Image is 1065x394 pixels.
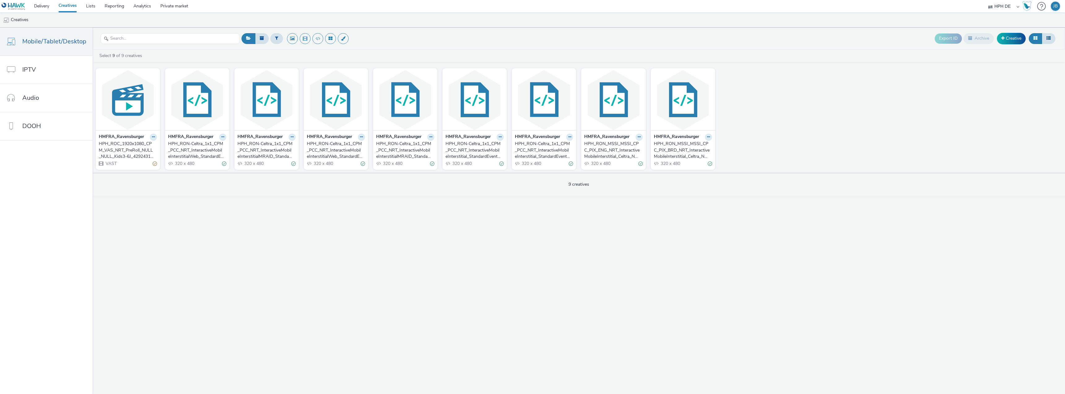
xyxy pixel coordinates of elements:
[660,161,680,166] span: 320 x 480
[244,161,264,166] span: 320 x 480
[652,70,714,130] img: HPH_RON_MSSI_MSSI_CPC_PIX_BRD_NRT_InteractiveMobileInterstitial_Celtra_NULL_378636688_Web visual
[99,134,144,141] strong: HMFRA_Ravensburger
[97,70,159,130] img: HPH_ROC_1920x1080_CPM_VAS_NRT_PreRoll_NULL_NULL_Kids3-6J_429243195 visual
[654,134,699,141] strong: HMFRA_Ravensburger
[237,141,293,160] div: HPH_RON-Celtra_1x1_CPM_PCC_NRT_InteractiveMobileInterstitialMRAID_StandardEvents_NULL_Converged_T...
[22,37,86,46] span: Mobile/Tablet/Desktop
[584,141,640,160] div: HPH_RON_MSSI_MSSI_CPC_PIX_ENG_NRT_InteractiveMobileInterstitial_Celtra_NULL_Parents
[237,134,283,141] strong: HMFRA_Ravensburger
[521,161,541,166] span: 320 x 480
[1022,1,1032,11] img: Hawk Academy
[499,160,504,167] div: Valid
[22,122,41,131] span: DOOH
[307,141,363,160] div: HPH_RON-Celtra_1x1_CPM_PCC_NRT_InteractiveMobileInterstitialWeb_StandardEvents_NULL_Eltern_TipToi...
[153,160,157,167] div: Partially valid
[105,161,117,166] span: VAST
[569,160,573,167] div: Valid
[584,141,642,160] a: HPH_RON_MSSI_MSSI_CPC_PIX_ENG_NRT_InteractiveMobileInterstitial_Celtra_NULL_Parents
[935,33,962,43] button: Export ID
[638,160,643,167] div: Valid
[99,141,154,160] div: HPH_ROC_1920x1080_CPM_VAS_NRT_PreRoll_NULL_NULL_Kids3-6J_429243195
[174,161,194,166] span: 320 x 480
[1029,33,1042,44] button: Grid
[313,161,333,166] span: 320 x 480
[376,141,434,160] a: HPH_RON-Celtra_1x1_CPM_PCC_NRT_InteractiveMobileInterstitialMRAID_StandardEvents_NULL_Eltern_TipT...
[446,141,501,160] div: HPH_RON-Celtra_1x1_CPM_PCC_NRT_InteractiveMobileInterstitial_StandardEvent_NULL_Eltern_TipToiJava...
[515,141,573,160] a: HPH_RON-Celtra_1x1_CPM_PCC_NRT_InteractiveMobileInterstitial_StandardEvent_NULL_Eltern_TipToiMRai...
[1053,2,1058,11] div: JB
[307,141,365,160] a: HPH_RON-Celtra_1x1_CPM_PCC_NRT_InteractiveMobileInterstitialWeb_StandardEvents_NULL_Eltern_TipToi...
[376,141,432,160] div: HPH_RON-Celtra_1x1_CPM_PCC_NRT_InteractiveMobileInterstitialMRAID_StandardEvents_NULL_Eltern_TipT...
[307,134,352,141] strong: HMFRA_Ravensburger
[452,161,472,166] span: 320 x 480
[654,141,710,160] div: HPH_RON_MSSI_MSSI_CPC_PIX_BRD_NRT_InteractiveMobileInterstitial_Celtra_NULL_378636688_Web
[1022,1,1034,11] a: Hawk Academy
[222,160,226,167] div: Valid
[583,70,644,130] img: HPH_RON_MSSI_MSSI_CPC_PIX_ENG_NRT_InteractiveMobileInterstitial_Celtra_NULL_Parents visual
[444,70,505,130] img: HPH_RON-Celtra_1x1_CPM_PCC_NRT_InteractiveMobileInterstitial_StandardEvent_NULL_Eltern_TipToiJava...
[305,70,367,130] img: HPH_RON-Celtra_1x1_CPM_PCC_NRT_InteractiveMobileInterstitialWeb_StandardEvents_NULL_Eltern_TipToi...
[963,33,994,44] button: Archive
[2,2,25,10] img: undefined Logo
[168,141,224,160] div: HPH_RON-Celtra_1x1_CPM_PCC_NRT_InteractiveMobileInterstitialWeb_StandardEvents_NULL_Converged_Tip...
[513,70,575,130] img: HPH_RON-Celtra_1x1_CPM_PCC_NRT_InteractiveMobileInterstitial_StandardEvent_NULL_Eltern_TipToiMRai...
[382,161,402,166] span: 320 x 480
[22,93,39,102] span: Audio
[515,141,571,160] div: HPH_RON-Celtra_1x1_CPM_PCC_NRT_InteractiveMobileInterstitial_StandardEvent_NULL_Eltern_TipToiMRai...
[568,181,589,187] span: 9 creatives
[708,160,712,167] div: Valid
[446,134,491,141] strong: HMFRA_Ravensburger
[167,70,228,130] img: HPH_RON-Celtra_1x1_CPM_PCC_NRT_InteractiveMobileInterstitialWeb_StandardEvents_NULL_Converged_Tip...
[236,70,297,130] img: HPH_RON-Celtra_1x1_CPM_PCC_NRT_InteractiveMobileInterstitialMRAID_StandardEvents_NULL_Converged_T...
[291,160,296,167] div: Valid
[168,134,213,141] strong: HMFRA_Ravensburger
[590,161,611,166] span: 320 x 480
[22,65,36,74] span: IPTV
[997,33,1026,44] a: Creative
[376,134,421,141] strong: HMFRA_Ravensburger
[515,134,560,141] strong: HMFRA_Ravensburger
[112,53,115,59] strong: 9
[361,160,365,167] div: Valid
[237,141,296,160] a: HPH_RON-Celtra_1x1_CPM_PCC_NRT_InteractiveMobileInterstitialMRAID_StandardEvents_NULL_Converged_T...
[1042,33,1055,44] button: Table
[654,141,712,160] a: HPH_RON_MSSI_MSSI_CPC_PIX_BRD_NRT_InteractiveMobileInterstitial_Celtra_NULL_378636688_Web
[168,141,226,160] a: HPH_RON-Celtra_1x1_CPM_PCC_NRT_InteractiveMobileInterstitialWeb_StandardEvents_NULL_Converged_Tip...
[3,17,9,23] img: mobile
[446,141,504,160] a: HPH_RON-Celtra_1x1_CPM_PCC_NRT_InteractiveMobileInterstitial_StandardEvent_NULL_Eltern_TipToiJava...
[584,134,629,141] strong: HMFRA_Ravensburger
[101,33,240,44] input: Search...
[430,160,434,167] div: Valid
[99,53,145,59] a: Select of 9 creatives
[375,70,436,130] img: HPH_RON-Celtra_1x1_CPM_PCC_NRT_InteractiveMobileInterstitialMRAID_StandardEvents_NULL_Eltern_TipT...
[99,141,157,160] a: HPH_ROC_1920x1080_CPM_VAS_NRT_PreRoll_NULL_NULL_Kids3-6J_429243195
